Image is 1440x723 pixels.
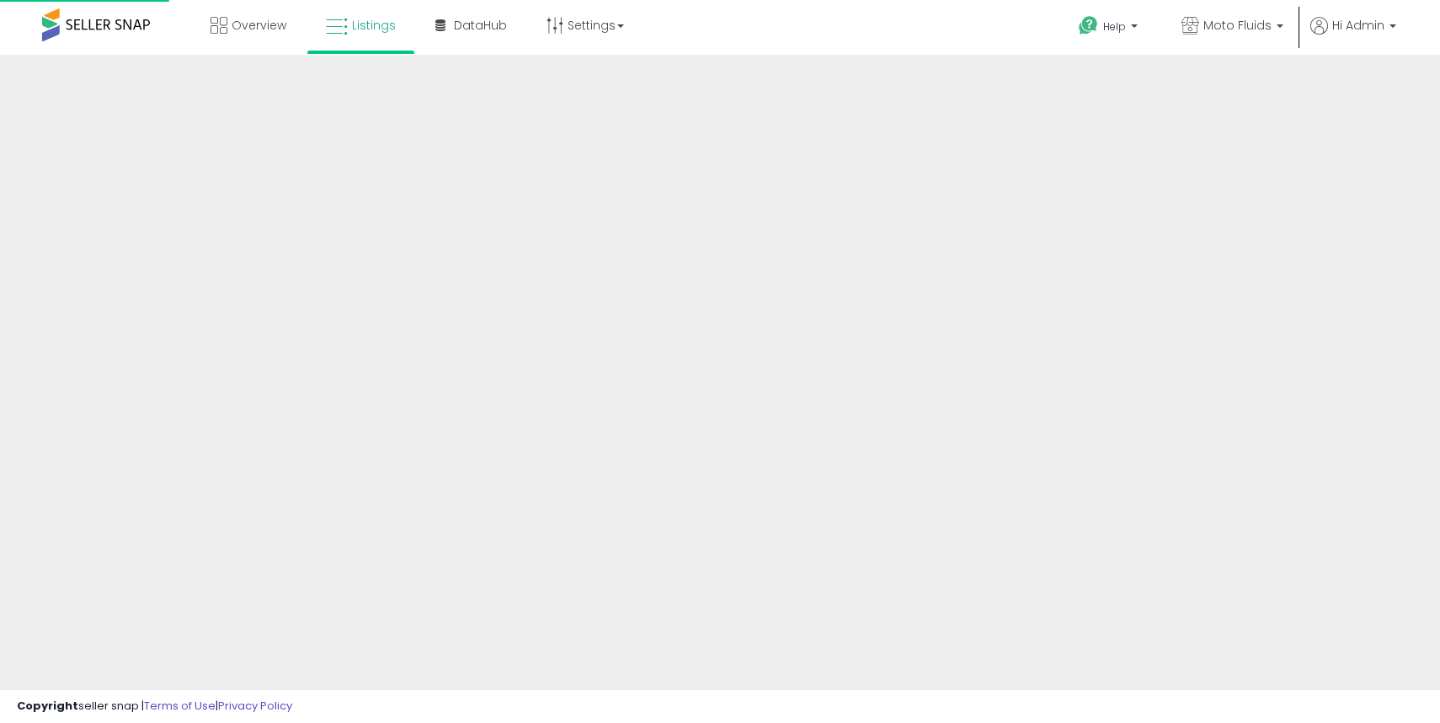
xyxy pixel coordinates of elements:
span: Moto Fluids [1203,17,1272,34]
a: Privacy Policy [218,698,292,714]
a: Terms of Use [144,698,216,714]
span: Overview [232,17,286,34]
a: Hi Admin [1310,17,1396,55]
i: Get Help [1078,15,1099,36]
strong: Copyright [17,698,78,714]
div: seller snap | | [17,699,292,715]
span: Hi Admin [1332,17,1384,34]
a: Help [1065,3,1155,55]
span: Help [1103,19,1126,34]
span: DataHub [454,17,507,34]
span: Listings [352,17,396,34]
